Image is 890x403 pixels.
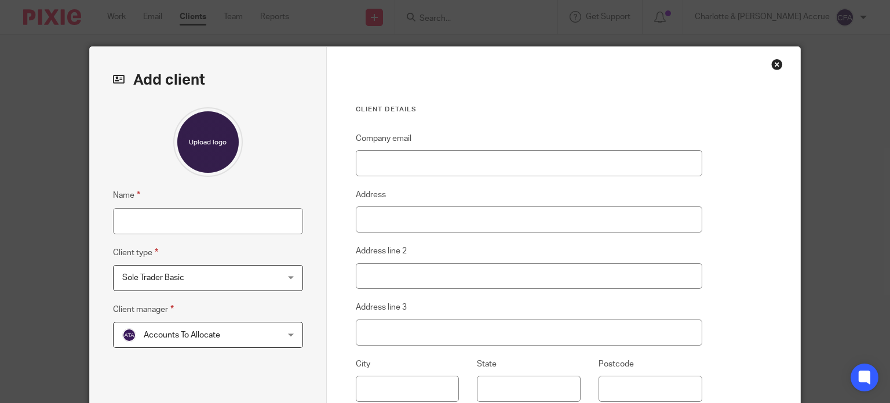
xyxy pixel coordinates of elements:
[356,358,370,370] label: City
[356,133,411,144] label: Company email
[122,274,184,282] span: Sole Trader Basic
[113,303,174,316] label: Client manager
[356,302,407,313] label: Address line 3
[356,105,702,114] h3: Client details
[356,189,386,201] label: Address
[477,358,497,370] label: State
[599,358,634,370] label: Postcode
[356,245,407,257] label: Address line 2
[113,188,140,202] label: Name
[113,246,158,259] label: Client type
[122,328,136,342] img: svg%3E
[113,70,303,90] h2: Add client
[144,331,220,339] span: Accounts To Allocate
[771,59,783,70] div: Close this dialog window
